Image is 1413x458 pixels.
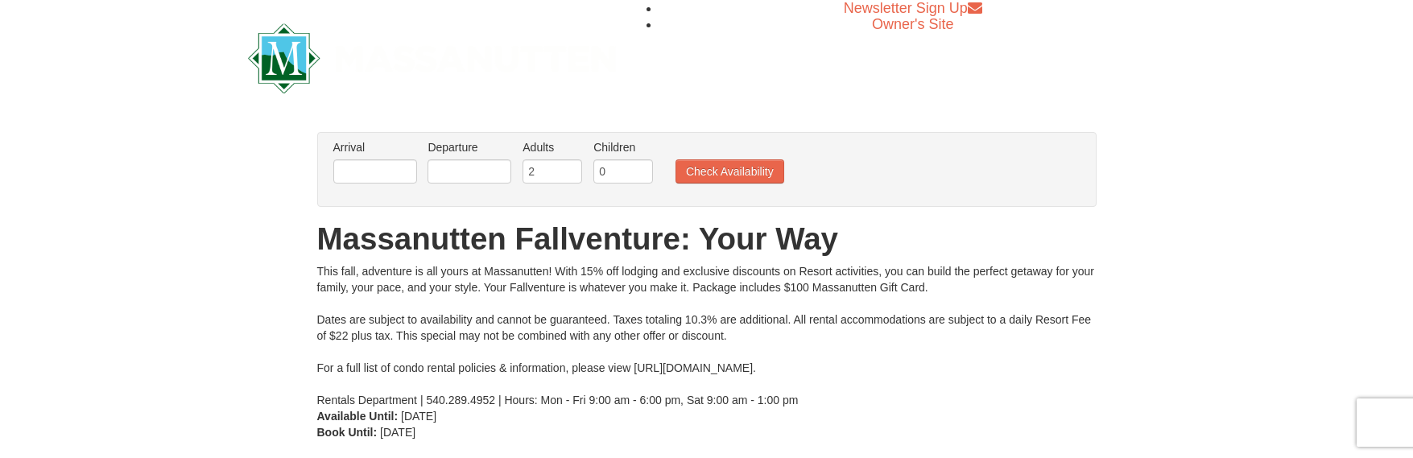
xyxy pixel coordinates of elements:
[401,410,436,423] span: [DATE]
[380,426,415,439] span: [DATE]
[317,223,1097,255] h1: Massanutten Fallventure: Your Way
[333,139,417,155] label: Arrival
[676,159,784,184] button: Check Availability
[317,426,378,439] strong: Book Until:
[248,23,617,93] img: Massanutten Resort Logo
[593,139,653,155] label: Children
[317,263,1097,408] div: This fall, adventure is all yours at Massanutten! With 15% off lodging and exclusive discounts on...
[317,410,399,423] strong: Available Until:
[428,139,511,155] label: Departure
[872,16,953,32] a: Owner's Site
[523,139,582,155] label: Adults
[248,37,617,75] a: Massanutten Resort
